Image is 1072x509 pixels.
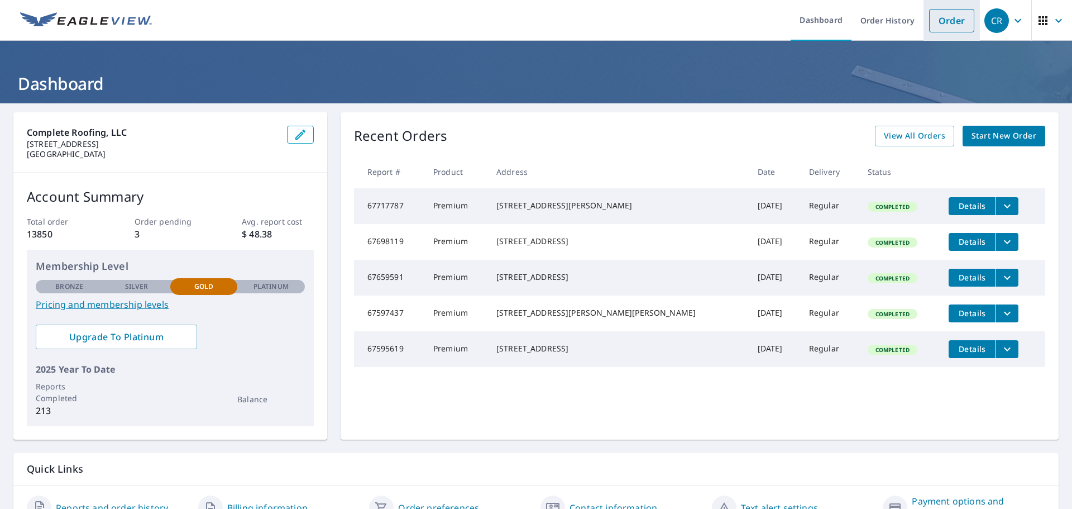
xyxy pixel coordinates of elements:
td: Premium [424,188,487,224]
td: [DATE] [749,296,800,331]
td: 67717787 [354,188,424,224]
span: View All Orders [884,129,945,143]
p: Balance [237,393,304,405]
td: Regular [800,296,859,331]
div: [STREET_ADDRESS] [496,343,740,354]
th: Delivery [800,155,859,188]
span: Details [955,272,989,283]
p: Avg. report cost [242,216,313,227]
button: detailsBtn-67717787 [949,197,996,215]
button: filesDropdownBtn-67595619 [996,340,1018,358]
a: View All Orders [875,126,954,146]
td: [DATE] [749,224,800,260]
td: Premium [424,331,487,367]
p: 13850 [27,227,98,241]
p: Bronze [55,282,83,292]
a: Upgrade To Platinum [36,325,197,349]
p: Platinum [253,282,289,292]
button: filesDropdownBtn-67717787 [996,197,1018,215]
button: filesDropdownBtn-67698119 [996,233,1018,251]
td: 67595619 [354,331,424,367]
td: [DATE] [749,188,800,224]
span: Completed [869,203,916,211]
td: 67597437 [354,296,424,331]
td: Premium [424,224,487,260]
span: Details [955,344,989,354]
p: Account Summary [27,187,314,207]
span: Completed [869,239,916,246]
p: Recent Orders [354,126,448,146]
button: filesDropdownBtn-67597437 [996,305,1018,322]
button: detailsBtn-67595619 [949,340,996,358]
p: 2025 Year To Date [36,363,305,376]
p: [GEOGRAPHIC_DATA] [27,149,278,159]
td: Premium [424,296,487,331]
th: Date [749,155,800,188]
img: EV Logo [20,12,152,29]
div: CR [984,8,1009,33]
td: [DATE] [749,260,800,296]
p: Membership Level [36,259,305,274]
p: Reports Completed [36,380,103,404]
span: Upgrade To Platinum [45,331,188,343]
td: Regular [800,224,859,260]
div: [STREET_ADDRESS] [496,236,740,247]
a: Pricing and membership levels [36,298,305,311]
p: Gold [194,282,213,292]
span: Start New Order [971,129,1036,143]
div: [STREET_ADDRESS][PERSON_NAME][PERSON_NAME] [496,307,740,318]
td: Regular [800,260,859,296]
td: 67659591 [354,260,424,296]
div: [STREET_ADDRESS] [496,272,740,283]
td: Premium [424,260,487,296]
p: Order pending [135,216,206,227]
span: Details [955,236,989,247]
p: 213 [36,404,103,417]
button: detailsBtn-67698119 [949,233,996,251]
th: Product [424,155,487,188]
td: Regular [800,188,859,224]
h1: Dashboard [13,72,1059,95]
td: Regular [800,331,859,367]
a: Order [929,9,974,32]
p: Silver [125,282,149,292]
span: Completed [869,310,916,318]
th: Report # [354,155,424,188]
button: detailsBtn-67659591 [949,269,996,287]
p: $ 48.38 [242,227,313,241]
span: Details [955,201,989,211]
td: [DATE] [749,331,800,367]
button: filesDropdownBtn-67659591 [996,269,1018,287]
div: [STREET_ADDRESS][PERSON_NAME] [496,200,740,211]
p: [STREET_ADDRESS] [27,139,278,149]
p: 3 [135,227,206,241]
span: Details [955,308,989,318]
span: Completed [869,346,916,354]
a: Start New Order [963,126,1045,146]
p: Total order [27,216,98,227]
p: Complete Roofing, LLC [27,126,278,139]
th: Status [859,155,940,188]
p: Quick Links [27,462,1045,476]
span: Completed [869,274,916,282]
button: detailsBtn-67597437 [949,305,996,322]
td: 67698119 [354,224,424,260]
th: Address [487,155,749,188]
